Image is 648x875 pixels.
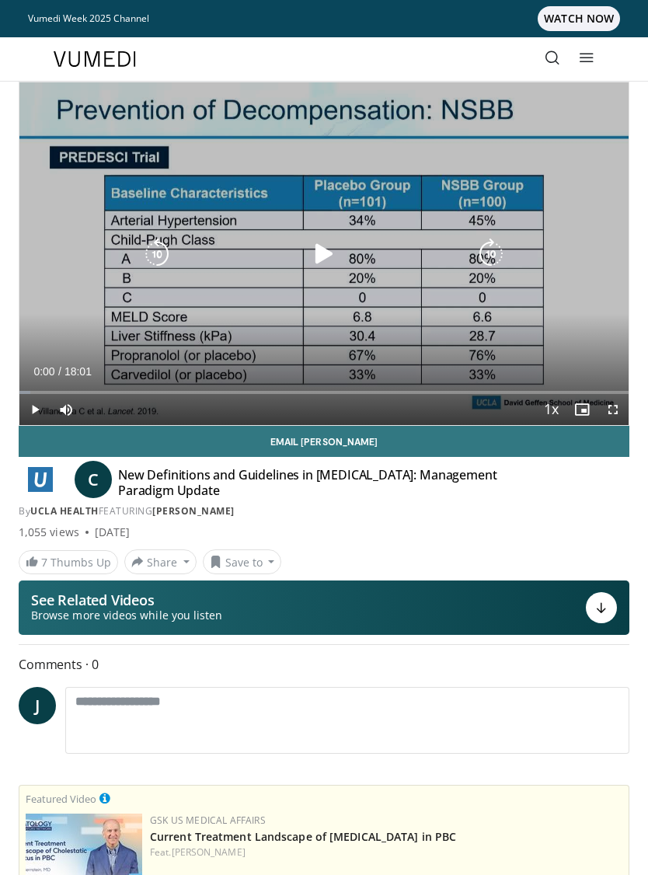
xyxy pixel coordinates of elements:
[203,549,282,574] button: Save to
[33,365,54,378] span: 0:00
[150,829,456,844] a: Current Treatment Landscape of [MEDICAL_DATA] in PBC
[31,592,222,608] p: See Related Videos
[19,580,629,635] button: See Related Videos Browse more videos while you listen
[31,608,222,623] span: Browse more videos while you listen
[51,394,82,425] button: Mute
[19,525,79,540] span: 1,055 views
[19,687,56,724] a: J
[75,461,112,498] a: C
[28,6,620,31] a: Vumedi Week 2025 ChannelWATCH NOW
[95,525,130,540] div: [DATE]
[19,82,629,425] video-js: Video Player
[26,792,96,806] small: Featured Video
[566,394,597,425] button: Enable picture-in-picture mode
[538,6,620,31] span: WATCH NOW
[124,549,197,574] button: Share
[150,814,266,827] a: GSK US Medical Affairs
[30,504,99,518] a: UCLA Health
[535,394,566,425] button: Playback Rate
[54,51,136,67] img: VuMedi Logo
[19,654,629,675] span: Comments 0
[19,504,629,518] div: By FEATURING
[172,845,246,859] a: [PERSON_NAME]
[19,467,62,492] img: UCLA Health
[19,550,118,574] a: 7 Thumbs Up
[150,845,622,859] div: Feat.
[152,504,235,518] a: [PERSON_NAME]
[19,391,629,394] div: Progress Bar
[597,394,629,425] button: Fullscreen
[19,394,51,425] button: Play
[58,365,61,378] span: /
[118,467,552,498] h4: New Definitions and Guidelines in [MEDICAL_DATA]: Management Paradigm Update
[19,426,629,457] a: Email [PERSON_NAME]
[64,365,92,378] span: 18:01
[41,555,47,570] span: 7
